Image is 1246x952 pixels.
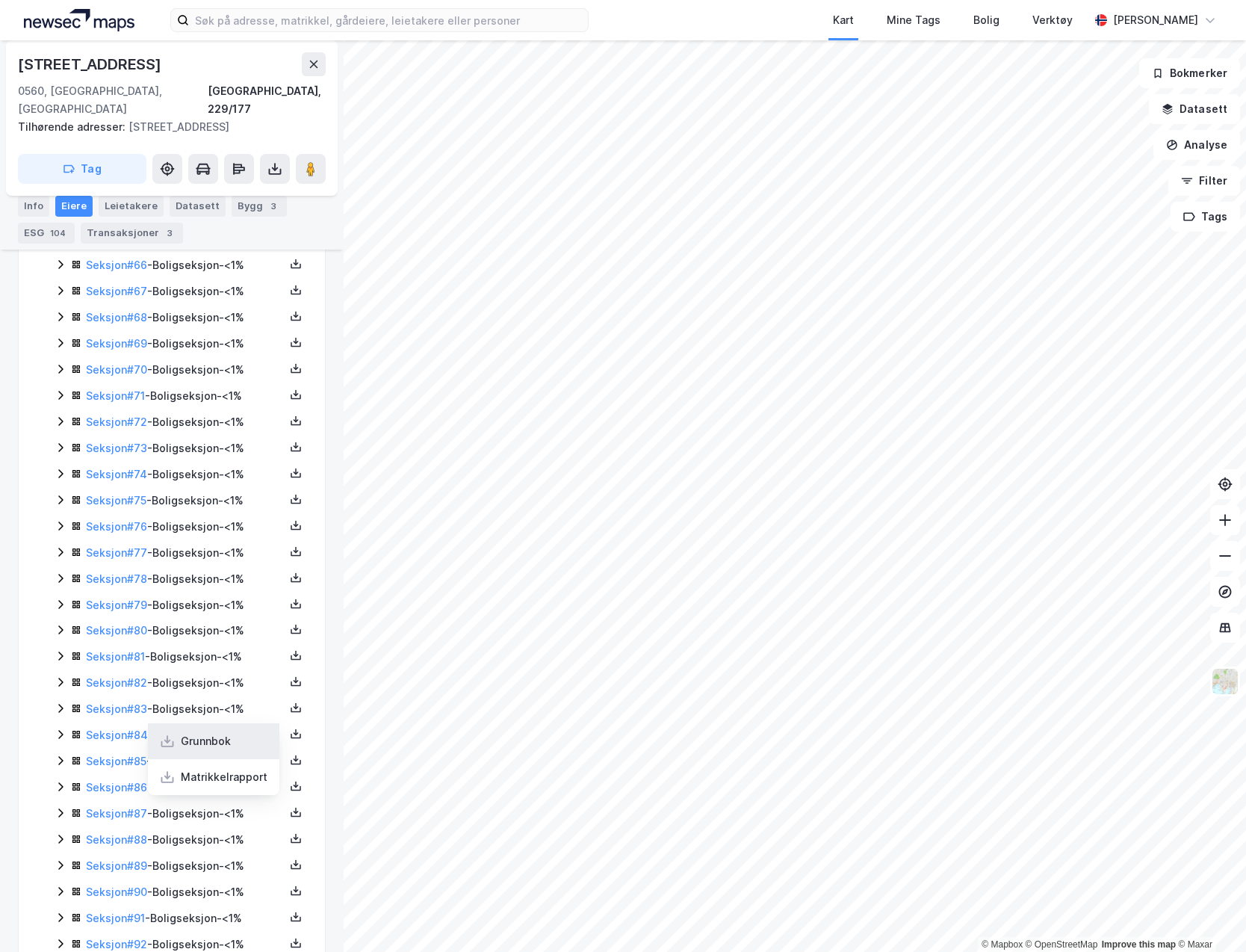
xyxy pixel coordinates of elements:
div: - Boligseksjon - <1% [86,466,285,483]
a: Seksjon#79 [86,599,147,611]
a: Seksjon#89 [86,859,147,872]
a: Improve this map [1102,939,1176,950]
a: Seksjon#78 [86,572,147,585]
div: 104 [47,226,69,241]
div: - Boligseksjon - <1% [86,752,285,770]
a: Seksjon#86 [86,781,147,794]
div: - Boligseksjon - <1% [86,909,285,927]
a: Seksjon#80 [86,624,147,637]
div: - Boligseksjon - <1% [86,570,285,588]
button: Tag [18,154,146,184]
div: Matrikkelrapport [181,768,267,786]
div: Kart [833,11,854,29]
div: - Boligseksjon - <1% [86,622,285,640]
div: [GEOGRAPHIC_DATA], 229/177 [208,82,326,118]
div: Bygg [232,196,287,217]
div: Kontrollprogram for chat [1171,880,1246,952]
a: Seksjon#74 [86,468,147,480]
div: - Boligseksjon - <1% [86,492,285,510]
div: Datasett [170,196,226,217]
div: - Boligseksjon - <1% [86,387,285,405]
div: - Boligseksjon - <1% [86,544,285,562]
div: - Boligseksjon - <1% [86,674,285,692]
div: - Boligseksjon - <1% [86,361,285,379]
a: Seksjon#91 [86,912,145,924]
div: Grunnbok [181,732,231,750]
input: Søk på adresse, matrikkel, gårdeiere, leietakere eller personer [189,9,588,31]
div: - Boligseksjon - <1% [86,700,285,718]
a: Seksjon#73 [86,442,147,454]
a: Seksjon#75 [86,494,146,507]
div: - Boligseksjon - <1% [86,413,285,431]
div: 3 [162,226,177,241]
a: Seksjon#83 [86,702,147,715]
a: Seksjon#77 [86,546,147,559]
div: Transaksjoner [81,223,183,244]
button: Bokmerker [1139,58,1240,88]
img: logo.a4113a55bc3d86da70a041830d287a7e.svg [24,9,134,31]
div: ESG [18,223,75,244]
a: Seksjon#72 [86,415,147,428]
a: Seksjon#85 [86,755,146,767]
div: - Boligseksjon - <1% [86,726,285,744]
span: Tilhørende adresser: [18,120,128,133]
a: Seksjon#92 [86,938,147,951]
a: OpenStreetMap [1026,939,1098,950]
img: Z [1211,667,1239,696]
a: Seksjon#82 [86,676,147,689]
a: Seksjon#81 [86,650,145,663]
a: Seksjon#67 [86,285,147,297]
button: Analyse [1153,130,1240,160]
a: Seksjon#90 [86,885,147,898]
div: - Boligseksjon - <1% [86,648,285,666]
a: Seksjon#69 [86,337,147,350]
div: Mine Tags [887,11,940,29]
a: Seksjon#87 [86,807,147,820]
div: [PERSON_NAME] [1113,11,1198,29]
div: 0560, [GEOGRAPHIC_DATA], [GEOGRAPHIC_DATA] [18,82,208,118]
a: Mapbox [982,939,1023,950]
div: Bolig [973,11,999,29]
div: Info [18,196,49,217]
div: - Boligseksjon - <1% [86,883,285,901]
div: [STREET_ADDRESS] [18,52,164,76]
div: - Boligseksjon - <1% [86,831,285,849]
div: - Boligseksjon - <1% [86,256,285,274]
a: Seksjon#88 [86,833,147,846]
div: - Boligseksjon - <1% [86,309,285,327]
div: 3 [266,199,281,214]
div: Leietakere [99,196,164,217]
div: Eiere [55,196,93,217]
button: Tags [1171,202,1240,232]
div: - Boligseksjon - <1% [86,779,285,797]
div: [STREET_ADDRESS] [18,118,314,136]
iframe: Chat Widget [1171,880,1246,952]
a: Seksjon#76 [86,520,147,533]
div: Verktøy [1032,11,1073,29]
a: Seksjon#66 [86,259,147,271]
a: Seksjon#71 [86,389,145,402]
div: - Boligseksjon - <1% [86,282,285,300]
div: - Boligseksjon - <1% [86,857,285,875]
button: Filter [1168,166,1240,196]
div: - Boligseksjon - <1% [86,596,285,614]
button: Datasett [1149,94,1240,124]
div: - Boligseksjon - <1% [86,518,285,536]
a: Seksjon#84 [86,729,148,741]
div: - Boligseksjon - <1% [86,335,285,353]
div: - Boligseksjon - <1% [86,805,285,823]
div: - Boligseksjon - <1% [86,439,285,457]
a: Seksjon#70 [86,363,147,376]
a: Seksjon#68 [86,311,147,324]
